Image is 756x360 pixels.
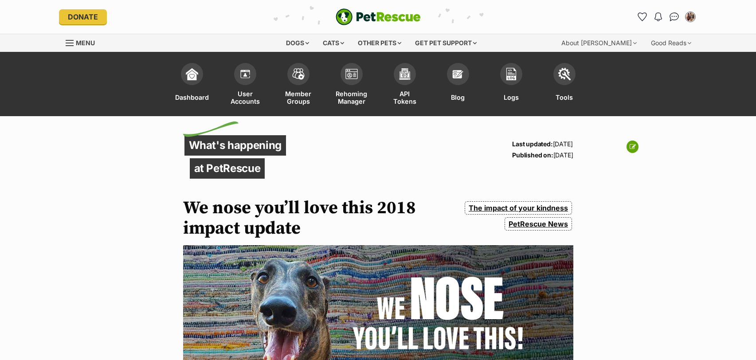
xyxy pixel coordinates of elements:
[280,34,315,52] div: Dogs
[399,68,411,80] img: api-icon-849e3a9e6f871e3acf1f60245d25b4cd0aad652aa5f5372336901a6a67317bd8.svg
[345,69,358,79] img: group-profile-icon-3fa3cf56718a62981997c0bc7e787c4b2cf8bcc04b72c1350f741eb67cf2f40e.svg
[451,90,465,105] span: Blog
[183,121,239,137] img: decorative flick
[175,90,209,105] span: Dashboard
[336,90,367,105] span: Rehoming Manager
[654,12,662,21] img: notifications-46538b983faf8c2785f20acdc204bb7945ddae34d4c08c2a6579f10ce5e182be.svg
[512,138,573,149] p: [DATE]
[336,8,421,25] img: logo-e224e6f780fb5917bec1dbf3a21bbac754714ae5b6737aabdf751b685950b380.svg
[555,34,643,52] div: About [PERSON_NAME]
[283,90,314,105] span: Member Groups
[352,34,407,52] div: Other pets
[409,34,483,52] div: Get pet support
[556,90,573,105] span: Tools
[670,12,679,21] img: chat-41dd97257d64d25036548639549fe6c8038ab92f7586957e7f3b1b290dea8141.svg
[504,90,519,105] span: Logs
[512,140,552,148] strong: Last updated:
[686,12,695,21] img: alesha saliba profile pic
[184,135,286,156] p: What's happening
[538,59,591,112] a: Tools
[272,59,325,112] a: Member Groups
[186,68,198,80] img: dashboard-icon-eb2f2d2d3e046f16d808141f083e7271f6b2e854fb5c12c21221c1fb7104beca.svg
[431,59,485,112] a: Blog
[325,59,378,112] a: Rehoming Manager
[645,34,697,52] div: Good Reads
[505,217,572,231] a: PetRescue News
[317,34,350,52] div: Cats
[512,151,553,159] strong: Published on:
[219,59,272,112] a: User Accounts
[512,149,573,160] p: [DATE]
[452,68,464,80] img: blogs-icon-e71fceff818bbaa76155c998696f2ea9b8fc06abc828b24f45ee82a475c2fd99.svg
[66,34,101,50] a: Menu
[59,9,107,24] a: Donate
[635,10,650,24] a: Favourites
[389,90,420,105] span: API Tokens
[635,5,697,28] ul: Account quick links
[651,10,666,24] button: Notifications
[485,59,538,112] a: Logs
[378,59,431,112] a: API Tokens
[230,90,261,105] span: User Accounts
[239,68,251,80] img: members-icon-d6bcda0bfb97e5ba05b48644448dc2971f67d37433e5abca221da40c41542bd5.svg
[505,68,517,80] img: logs-icon-5bf4c29380941ae54b88474b1138927238aebebbc450bc62c8517511492d5a22.svg
[292,68,305,80] img: team-members-icon-5396bd8760b3fe7c0b43da4ab00e1e3bb1a5d9ba89233759b79545d2d3fc5d0d.svg
[76,39,95,47] span: Menu
[683,10,697,24] button: My account
[558,68,571,80] img: tools-icon-677f8b7d46040df57c17cb185196fc8e01b2b03676c49af7ba82c462532e62ee.svg
[190,158,265,179] p: at PetRescue
[183,198,437,239] h1: We nose you’ll love this 2018 impact update
[165,59,219,112] a: Dashboard
[465,201,572,215] a: The impact of your kindness
[667,10,682,24] a: Conversations
[336,8,421,25] a: PetRescue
